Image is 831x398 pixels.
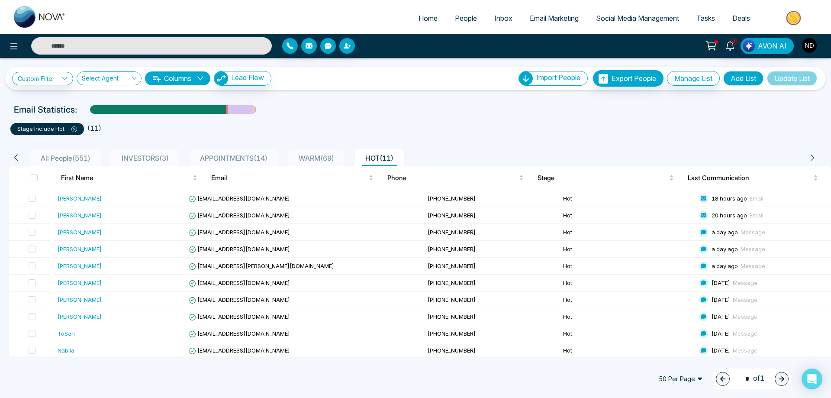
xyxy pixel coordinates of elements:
span: Last Communication [688,173,812,183]
div: Nabila [58,346,74,355]
a: Inbox [486,10,521,26]
td: Hot [560,342,695,359]
img: Lead Flow [214,71,228,85]
span: Message [733,313,757,320]
span: [PHONE_NUMBER] [428,212,476,219]
button: Update List [767,71,817,86]
p: Email Statistics: [14,103,77,116]
span: [DATE] [712,313,730,320]
button: Manage List [667,71,720,86]
span: People [455,14,477,23]
span: Home [419,14,438,23]
td: Hot [560,207,695,224]
button: Columnsdown [145,71,210,85]
div: [PERSON_NAME] [58,245,102,253]
th: Stage [531,166,681,190]
span: [PHONE_NUMBER] [428,195,476,202]
img: Market-place.gif [763,8,826,28]
img: Nova CRM Logo [14,6,66,28]
span: [PHONE_NUMBER] [428,313,476,320]
span: APPOINTMENTS ( 14 ) [196,154,271,162]
div: [PERSON_NAME] [58,312,102,321]
a: Tasks [688,10,724,26]
span: First Name [61,173,191,183]
span: [DATE] [712,279,730,286]
button: Export People [593,70,664,87]
span: [DATE] [712,296,730,303]
span: Import People [536,73,580,82]
span: [EMAIL_ADDRESS][DOMAIN_NAME] [189,212,290,219]
span: Export People [612,74,656,83]
span: Email [750,195,763,202]
td: Hot [560,224,695,241]
p: stage include Hot [17,125,77,133]
div: [PERSON_NAME] [58,228,102,236]
div: ToSan [58,329,75,338]
span: [PHONE_NUMBER] [428,330,476,337]
span: Phone [387,173,517,183]
th: Phone [380,166,531,190]
span: Message [733,347,757,354]
span: Message [733,279,757,286]
span: [PHONE_NUMBER] [428,262,476,269]
span: Email [750,212,763,219]
th: Last Communication [681,166,831,190]
span: [DATE] [712,330,730,337]
span: Email Marketing [530,14,579,23]
span: Lead Flow [231,73,264,82]
span: [EMAIL_ADDRESS][DOMAIN_NAME] [189,246,290,252]
span: [EMAIL_ADDRESS][DOMAIN_NAME] [189,347,290,354]
span: Stage [538,173,667,183]
span: 20 hours ago [712,212,747,219]
span: Deals [732,14,750,23]
span: 50 Per Page [653,372,709,386]
a: People [446,10,486,26]
span: Email [211,173,367,183]
span: Message [733,296,757,303]
span: [PHONE_NUMBER] [428,296,476,303]
span: HOT ( 11 ) [362,154,397,162]
span: [EMAIL_ADDRESS][DOMAIN_NAME] [189,330,290,337]
span: 18 hours ago [712,195,747,202]
a: Lead FlowLead Flow [210,71,271,86]
span: WARM ( 69 ) [295,154,338,162]
a: 2 [720,38,741,53]
div: [PERSON_NAME] [58,262,102,270]
button: Add List [723,71,763,86]
span: [EMAIL_ADDRESS][PERSON_NAME][DOMAIN_NAME] [189,262,334,269]
th: Email [204,166,380,190]
span: [PHONE_NUMBER] [428,229,476,236]
div: [PERSON_NAME] [58,295,102,304]
span: Message [741,229,765,236]
span: [DATE] [712,347,730,354]
span: [PHONE_NUMBER] [428,279,476,286]
span: [EMAIL_ADDRESS][DOMAIN_NAME] [189,195,290,202]
span: [EMAIL_ADDRESS][DOMAIN_NAME] [189,229,290,236]
span: AVON AI [758,41,786,51]
span: Message [733,330,757,337]
span: Tasks [696,14,715,23]
td: Hot [560,190,695,207]
td: Hot [560,258,695,275]
td: Hot [560,308,695,325]
span: Message [741,262,765,269]
li: ( 11 ) [87,123,101,133]
a: Custom Filter [12,72,73,85]
div: [PERSON_NAME] [58,194,102,203]
span: a day ago [712,262,738,269]
span: [PHONE_NUMBER] [428,246,476,252]
a: Home [410,10,446,26]
a: Social Media Management [587,10,688,26]
span: [PHONE_NUMBER] [428,347,476,354]
span: Message [741,246,765,252]
img: Lead Flow [743,40,755,52]
div: [PERSON_NAME] [58,278,102,287]
a: Email Marketing [521,10,587,26]
span: All People ( 551 ) [37,154,94,162]
a: Deals [724,10,759,26]
span: 2 [730,38,738,45]
span: of 1 [740,373,764,385]
th: First Name [54,166,204,190]
span: INVESTORS ( 3 ) [118,154,172,162]
td: Hot [560,291,695,308]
